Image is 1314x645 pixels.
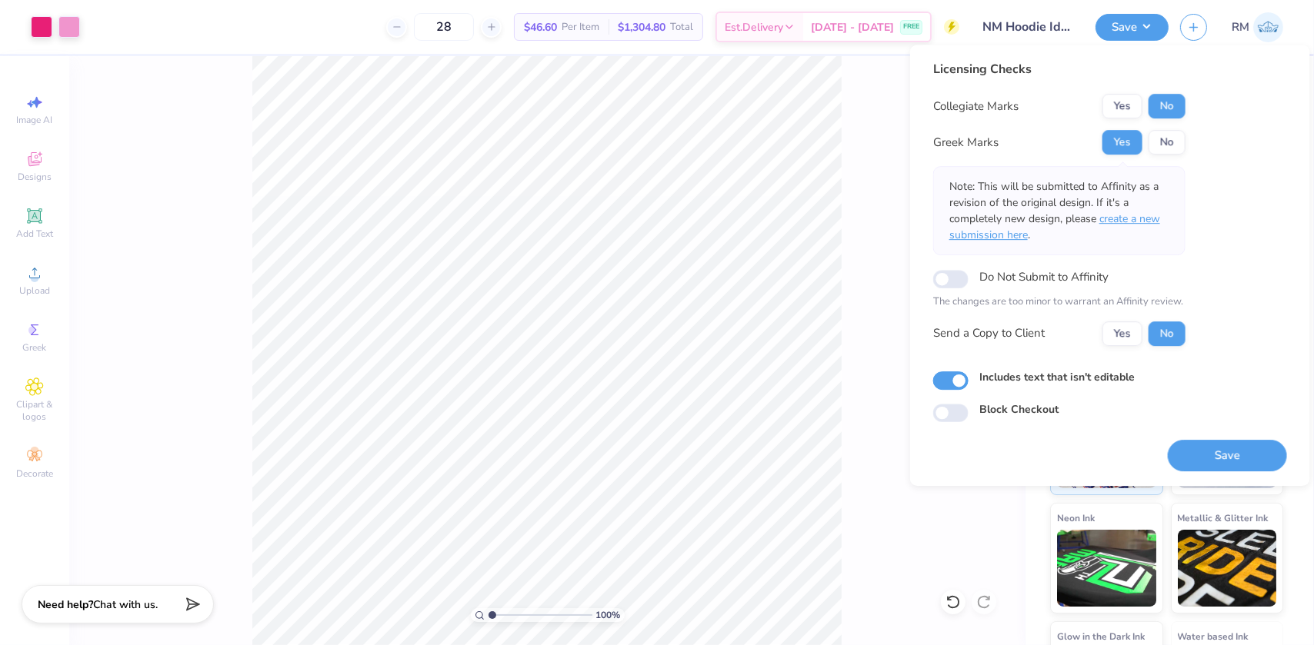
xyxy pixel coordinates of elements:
button: Yes [1102,94,1142,118]
img: Neon Ink [1057,530,1156,607]
input: Untitled Design [971,12,1084,42]
span: Decorate [16,467,53,480]
span: RM [1232,18,1249,36]
div: Collegiate Marks [933,98,1019,115]
strong: Need help? [38,597,93,612]
span: Est. Delivery [725,19,783,35]
span: Total [670,19,693,35]
img: Roberta Manuel [1253,12,1283,42]
label: Block Checkout [979,401,1059,417]
span: Chat with us. [93,597,158,612]
button: No [1149,321,1186,346]
span: [DATE] - [DATE] [811,19,894,35]
p: Note: This will be submitted to Affinity as a revision of the original design. If it's a complete... [949,178,1169,243]
span: Glow in the Dark Ink [1057,628,1145,644]
span: $46.60 [524,19,557,35]
span: Upload [19,284,50,297]
span: 100 % [596,608,621,622]
div: Greek Marks [933,134,999,151]
span: Clipart & logos [8,398,62,423]
span: FREE [903,22,919,32]
button: Yes [1102,321,1142,346]
span: Designs [18,171,52,183]
span: create a new submission here [949,211,1160,242]
span: Metallic & Glitter Ink [1178,510,1269,526]
span: Neon Ink [1057,510,1095,526]
button: Save [1168,440,1287,471]
button: Yes [1102,130,1142,155]
label: Includes text that isn't editable [979,369,1135,385]
span: Greek [23,341,47,354]
button: No [1149,130,1186,155]
img: Metallic & Glitter Ink [1178,530,1277,607]
div: Send a Copy to Client [933,324,1045,342]
button: No [1149,94,1186,118]
label: Do Not Submit to Affinity [979,267,1109,287]
span: Add Text [16,228,53,240]
p: The changes are too minor to warrant an Affinity review. [933,294,1186,310]
input: – – [414,13,474,41]
div: Licensing Checks [933,60,1186,78]
span: Water based Ink [1178,628,1249,644]
span: Image AI [17,114,53,126]
span: Per Item [562,19,599,35]
button: Save [1096,14,1169,41]
span: $1,304.80 [618,19,665,35]
a: RM [1232,12,1283,42]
